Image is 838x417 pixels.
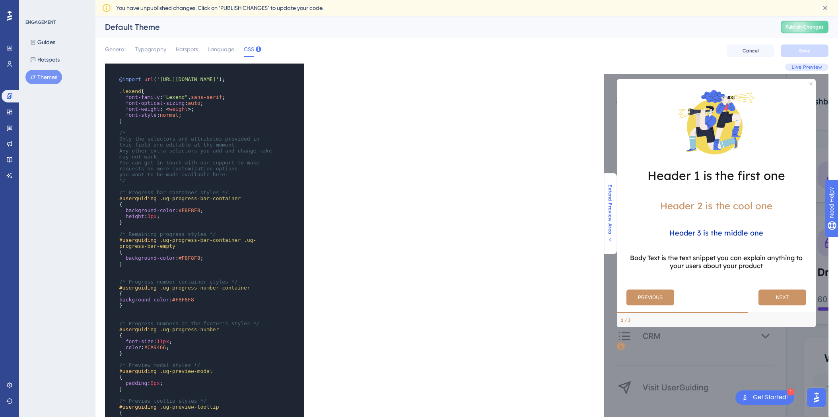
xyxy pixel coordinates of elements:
span: : ; [119,380,163,386]
span: /* Progress numbers at the footer's styles */ [119,320,259,326]
b: Tooltip. [120,363,143,371]
span: .lexend [119,88,141,94]
span: : , ; [119,94,225,100]
span: Save [799,48,810,54]
div: Open Get Started! checklist, remaining modules: 1 [735,390,794,405]
span: : ; [119,344,169,350]
button: Themes [25,70,62,84]
span: General [105,44,126,54]
span: Publish Changes [786,24,824,30]
span: Need Help? [19,2,50,12]
div: Footer [13,239,212,253]
span: } [119,261,122,267]
span: } [119,350,122,356]
span: #F8F8F8 [179,255,200,261]
span: { [119,88,144,94]
span: @import [119,76,141,82]
span: : ; [119,112,182,118]
div: ENGAGEMENT [25,19,56,25]
span: 11px [157,338,169,344]
span: Live Preview [791,64,822,70]
span: { [119,374,122,380]
span: height [126,213,144,219]
span: normal [160,112,179,118]
span: ( ); [119,76,225,82]
span: .ug-preview-modal [160,368,213,374]
button: Save [781,44,828,57]
span: { [119,410,122,416]
span: : ; [119,207,203,213]
p: Body Text is the text snippet you can explain anything to your users about your product [19,180,205,196]
span: background-color [126,255,175,261]
span: background-color [126,207,175,213]
span: url [144,76,154,82]
span: } [119,219,122,225]
div: Close Preview [213,359,216,362]
span: : ; [119,255,203,261]
span: color [126,344,141,350]
h2: Header 2 is the cool one [19,126,205,138]
div: Default Theme [105,21,761,33]
span: Typography [135,44,166,54]
span: You can get in touch with our support to make requests on more customization options [119,160,262,172]
div: Close Preview [205,8,208,12]
button: Guides [25,35,60,49]
span: auto [188,100,200,106]
span: : [119,297,194,303]
span: #userguiding [119,404,157,410]
span: Extend Preview Area [607,184,613,234]
span: #CA9466 [144,344,166,350]
img: Modal Media [72,8,152,88]
span: /* Progress bar container styles */ [119,189,228,195]
span: } [119,118,122,124]
button: Publish Changes [781,21,828,33]
img: launcher-image-alternative-text [740,393,750,402]
button: SECONDARY [96,396,144,411]
p: This is a [27,362,213,373]
span: #userguiding [119,195,157,201]
span: /* Remaining progress styles */ [119,231,216,237]
span: /* Progress number container styles */ [119,279,237,285]
span: { [119,291,122,297]
h3: Header 3 is the middle one [19,154,205,164]
span: background-color [119,297,169,303]
span: 0px [150,380,159,386]
span: { [119,332,122,338]
span: .ug-progress-bar-empty [119,237,256,249]
span: #F8F8F8 [179,207,200,213]
span: #F8F8F8 [172,297,194,303]
span: { [119,201,122,207]
span: /* Preview modal styles */ [119,362,200,368]
span: '[URL][DOMAIN_NAME]' [157,76,219,82]
span: you want to be made available here. [119,172,228,178]
span: Cancel [743,48,759,54]
span: CSS [244,44,254,54]
span: font-family [126,94,160,100]
button: Next [154,216,202,232]
span: font-weight [126,106,160,112]
div: 1 [787,388,794,396]
span: sans-serif [191,94,222,100]
button: Extend Preview Area [604,184,616,243]
button: Cancel [727,44,774,57]
span: weight [169,106,188,112]
span: .ug-preview-tooltip [160,404,219,410]
div: Get Started! [753,393,788,402]
span: .ug-progress-bar-container [160,237,241,243]
span: { [119,249,122,255]
span: 3px [147,213,156,219]
span: font-style [126,112,157,118]
span: Only the selectors and attributes provided in this field are editable at the moment. [119,136,262,148]
span: #userguiding [119,368,157,374]
span: /* Preview tooltip styles */ [119,398,206,404]
span: #userguiding [119,326,157,332]
span: "Lexend" [163,94,188,100]
span: padding [126,380,148,386]
span: } [119,386,122,392]
h1: Header 1 is the first one [19,94,205,109]
span: You have unpublished changes. Click on ‘PUBLISH CHANGES’ to update your code. [116,3,323,13]
span: } [119,303,122,309]
span: Hotspots [176,44,198,54]
span: : ; [119,100,203,106]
